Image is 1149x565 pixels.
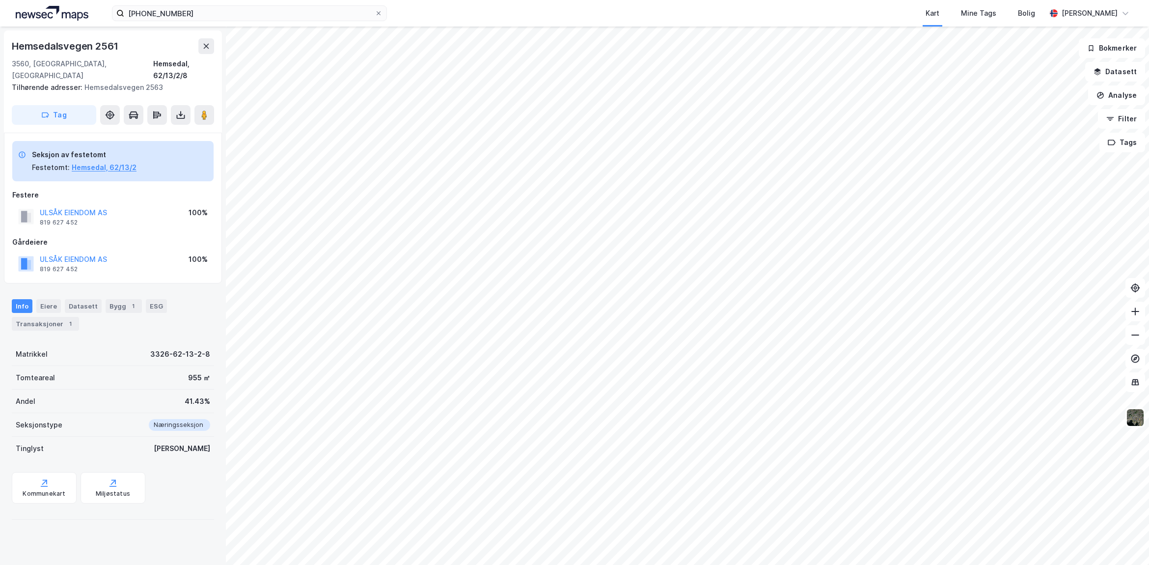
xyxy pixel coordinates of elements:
[154,443,210,454] div: [PERSON_NAME]
[185,395,210,407] div: 41.43%
[961,7,996,19] div: Mine Tags
[1100,518,1149,565] iframe: Chat Widget
[96,490,130,498] div: Miljøstatus
[65,319,75,329] div: 1
[23,490,65,498] div: Kommunekart
[1099,133,1145,152] button: Tags
[65,299,102,313] div: Datasett
[150,348,210,360] div: 3326-62-13-2-8
[16,395,35,407] div: Andel
[32,162,70,173] div: Festetomt:
[40,265,78,273] div: 819 627 452
[153,58,214,82] div: Hemsedal, 62/13/2/8
[188,372,210,384] div: 955 ㎡
[16,443,44,454] div: Tinglyst
[1098,109,1145,129] button: Filter
[72,162,137,173] button: Hemsedal, 62/13/2
[16,419,62,431] div: Seksjonstype
[1085,62,1145,82] button: Datasett
[1126,408,1145,427] img: 9k=
[1088,85,1145,105] button: Analyse
[16,372,55,384] div: Tomteareal
[1062,7,1118,19] div: [PERSON_NAME]
[12,83,84,91] span: Tilhørende adresser:
[12,299,32,313] div: Info
[12,236,214,248] div: Gårdeiere
[12,189,214,201] div: Festere
[12,58,153,82] div: 3560, [GEOGRAPHIC_DATA], [GEOGRAPHIC_DATA]
[106,299,142,313] div: Bygg
[189,254,208,265] div: 100%
[1018,7,1035,19] div: Bolig
[128,301,138,311] div: 1
[32,149,137,161] div: Seksjon av festetomt
[124,6,375,21] input: Søk på adresse, matrikkel, gårdeiere, leietakere eller personer
[1079,38,1145,58] button: Bokmerker
[926,7,939,19] div: Kart
[40,219,78,226] div: 819 627 452
[12,105,96,125] button: Tag
[12,38,120,54] div: Hemsedalsvegen 2561
[146,299,167,313] div: ESG
[16,6,88,21] img: logo.a4113a55bc3d86da70a041830d287a7e.svg
[1100,518,1149,565] div: Kontrollprogram for chat
[189,207,208,219] div: 100%
[16,348,48,360] div: Matrikkel
[12,317,79,331] div: Transaksjoner
[36,299,61,313] div: Eiere
[12,82,206,93] div: Hemsedalsvegen 2563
